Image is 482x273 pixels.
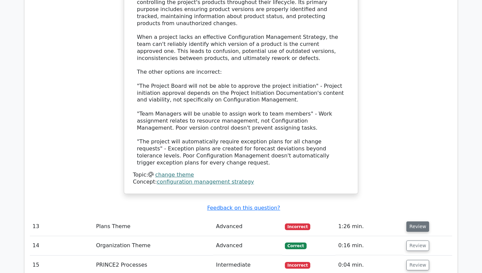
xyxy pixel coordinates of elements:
[285,262,311,269] span: Incorrect
[207,205,280,211] a: Feedback on this question?
[406,241,429,251] button: Review
[406,260,429,270] button: Review
[213,217,282,236] td: Advanced
[285,243,307,249] span: Correct
[285,223,311,230] span: Incorrect
[93,236,213,255] td: Organization Theme
[30,236,93,255] td: 14
[213,236,282,255] td: Advanced
[155,172,194,178] a: change theme
[157,179,254,185] a: configuration management strategy
[133,172,349,179] div: Topic:
[335,217,404,236] td: 1:26 min.
[30,217,93,236] td: 13
[335,236,404,255] td: 0:16 min.
[406,221,429,232] button: Review
[93,217,213,236] td: Plans Theme
[133,179,349,186] div: Concept:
